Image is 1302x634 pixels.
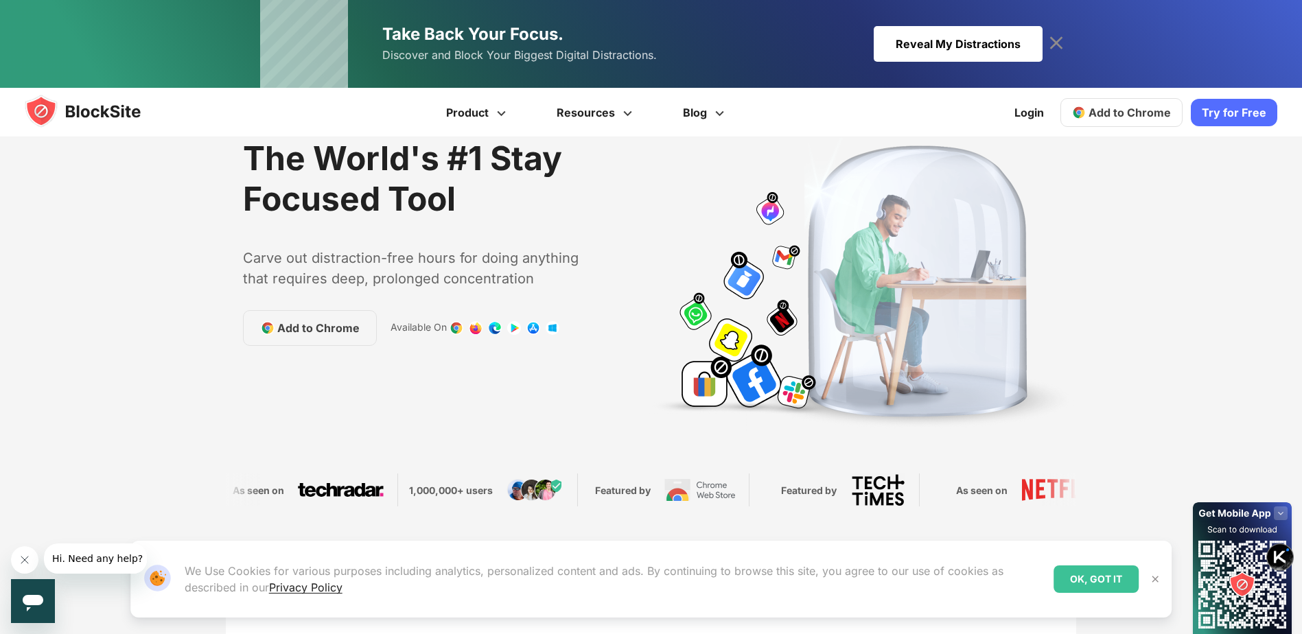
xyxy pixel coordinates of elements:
h1: The World's #1 Stay Focused Tool [243,138,598,219]
span: Add to Chrome [1089,106,1171,119]
div: 4 / 5 [761,473,940,506]
a: Add to Chrome [243,310,377,346]
img: Close [1150,574,1161,585]
button: Close [1146,570,1164,588]
a: Try for Free [1191,99,1277,126]
span: Take Back Your Focus. [382,24,563,44]
div: 2 / 5 [404,473,583,506]
p: We Use Cookies for various purposes including analytics, personalized content and ads. By continu... [185,563,1043,596]
img: chrome-icon.svg [1072,106,1086,119]
a: Login [1006,96,1052,129]
a: Resources [533,88,660,137]
text: Available On [391,321,447,335]
div: Reveal My Distractions [874,26,1043,62]
a: Privacy Policy [269,580,342,594]
text: Carve out distraction-free hours for doing anything that requires deep, prolonged concentration [243,248,598,300]
iframe: 关闭消息 [11,546,38,574]
a: Blog [660,88,752,137]
img: blocksite-icon.5d769676.svg [25,95,167,128]
iframe: 来自公司的消息 [44,543,147,574]
iframe: 启动消息传送窗口的按钮 [11,579,55,623]
div: 5 / 5 [940,473,1118,506]
div: OK, GOT IT [1054,565,1139,593]
span: Discover and Block Your Biggest Digital Distractions. [382,45,657,65]
span: Add to Chrome [277,320,360,336]
a: Add to Chrome [1060,98,1183,127]
a: Product [423,88,533,137]
div: 3 / 5 [583,473,761,506]
div: 1 / 5 [226,473,404,506]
